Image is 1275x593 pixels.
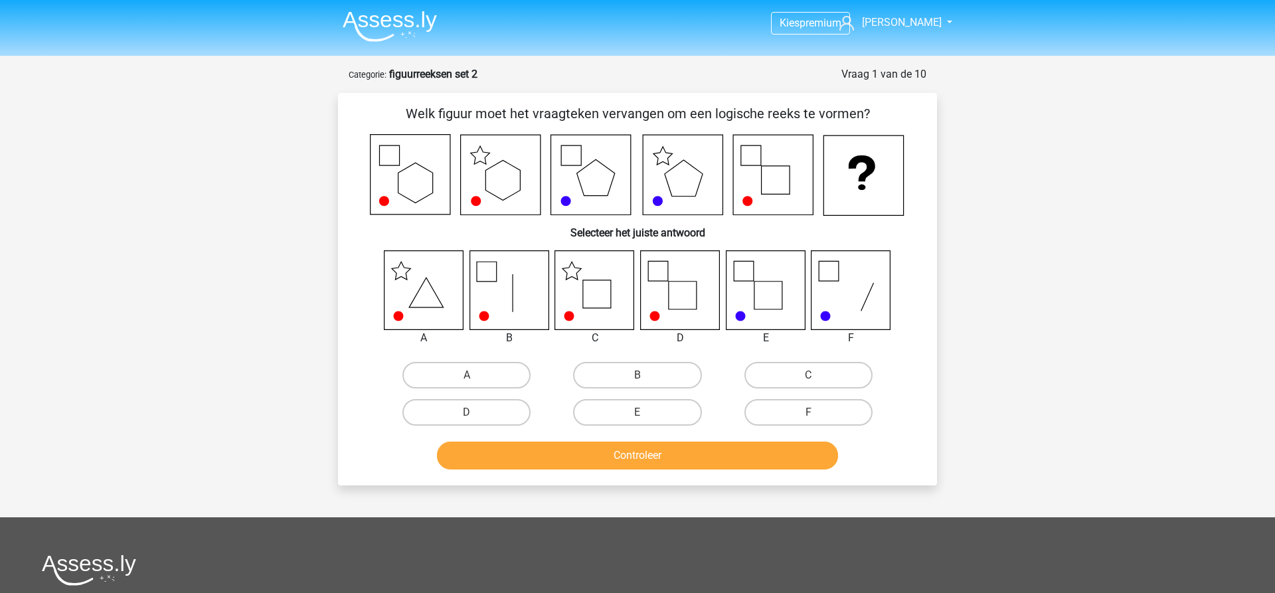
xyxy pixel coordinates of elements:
[374,330,474,346] div: A
[545,330,645,346] div: C
[801,330,901,346] div: F
[630,330,730,346] div: D
[841,66,926,82] div: Vraag 1 van de 10
[437,442,839,469] button: Controleer
[389,68,477,80] strong: figuurreeksen set 2
[573,362,701,388] label: B
[862,16,942,29] span: [PERSON_NAME]
[772,14,849,32] a: Kiespremium
[800,17,841,29] span: premium
[42,554,136,586] img: Assessly logo
[359,216,916,239] h6: Selecteer het juiste antwoord
[402,399,531,426] label: D
[744,399,873,426] label: F
[349,70,386,80] small: Categorie:
[343,11,437,42] img: Assessly
[573,399,701,426] label: E
[460,330,560,346] div: B
[402,362,531,388] label: A
[744,362,873,388] label: C
[359,104,916,124] p: Welk figuur moet het vraagteken vervangen om een logische reeks te vormen?
[780,17,800,29] span: Kies
[716,330,816,346] div: E
[834,15,943,31] a: [PERSON_NAME]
